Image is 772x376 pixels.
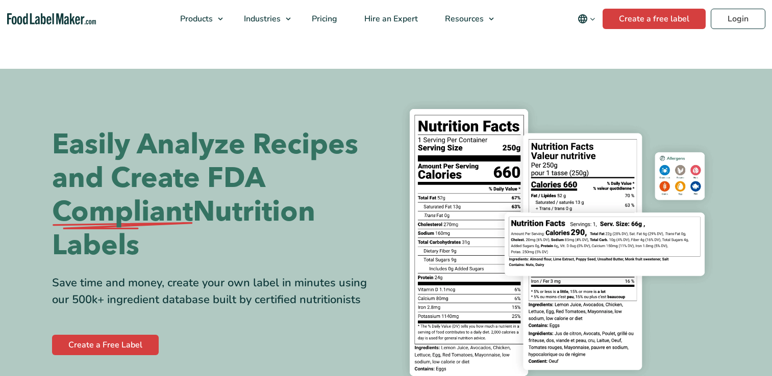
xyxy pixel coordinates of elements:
[52,275,379,308] div: Save time and money, create your own label in minutes using our 500k+ ingredient database built b...
[603,9,706,29] a: Create a free label
[241,13,282,24] span: Industries
[711,9,765,29] a: Login
[570,9,603,29] button: Change language
[52,195,193,229] span: Compliant
[177,13,214,24] span: Products
[52,128,379,262] h1: Easily Analyze Recipes and Create FDA Nutrition Labels
[7,13,96,25] a: Food Label Maker homepage
[52,335,159,355] a: Create a Free Label
[309,13,338,24] span: Pricing
[442,13,485,24] span: Resources
[361,13,419,24] span: Hire an Expert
